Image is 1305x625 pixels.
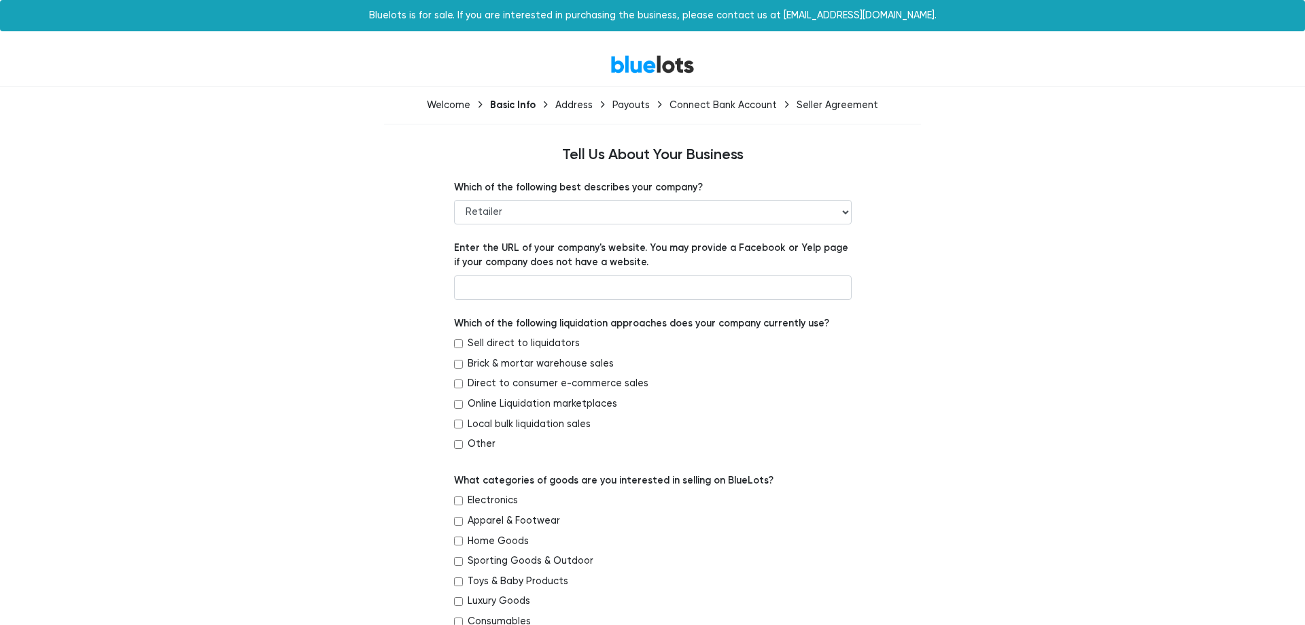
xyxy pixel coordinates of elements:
input: Direct to consumer e-commerce sales [454,379,463,388]
input: Toys & Baby Products [454,577,463,586]
div: Payouts [612,99,650,111]
a: BlueLots [610,54,695,74]
label: Toys & Baby Products [468,574,568,589]
input: Electronics [454,496,463,505]
label: Which of the following best describes your company? [454,180,703,195]
input: Other [454,440,463,449]
label: Luxury Goods [468,594,530,609]
div: Welcome [427,99,470,111]
div: Address [555,99,593,111]
h4: Tell Us About Your Business [245,146,1060,164]
input: Online Liquidation marketplaces [454,400,463,409]
input: Local bulk liquidation sales [454,420,463,428]
input: Home Goods [454,537,463,545]
div: Connect Bank Account [669,99,777,111]
label: Direct to consumer e-commerce sales [468,376,648,391]
input: Sporting Goods & Outdoor [454,557,463,566]
label: Other [468,437,495,452]
label: Local bulk liquidation sales [468,417,591,432]
input: Brick & mortar warehouse sales [454,360,463,369]
input: Sell direct to liquidators [454,339,463,348]
label: Which of the following liquidation approaches does your company currently use? [454,316,829,331]
div: Basic Info [490,99,536,111]
label: Sporting Goods & Outdoor [468,554,593,569]
label: Sell direct to liquidators [468,336,580,351]
label: Enter the URL of your company's website. You may provide a Facebook or Yelp page if your company ... [454,241,852,270]
input: Apparel & Footwear [454,517,463,526]
label: What categories of goods are you interested in selling on BlueLots? [454,473,773,488]
label: Online Liquidation marketplaces [468,396,617,411]
label: Electronics [468,493,518,508]
label: Brick & mortar warehouse sales [468,356,614,371]
input: Luxury Goods [454,597,463,606]
label: Home Goods [468,534,529,549]
div: Seller Agreement [797,99,878,111]
label: Apparel & Footwear [468,513,560,528]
